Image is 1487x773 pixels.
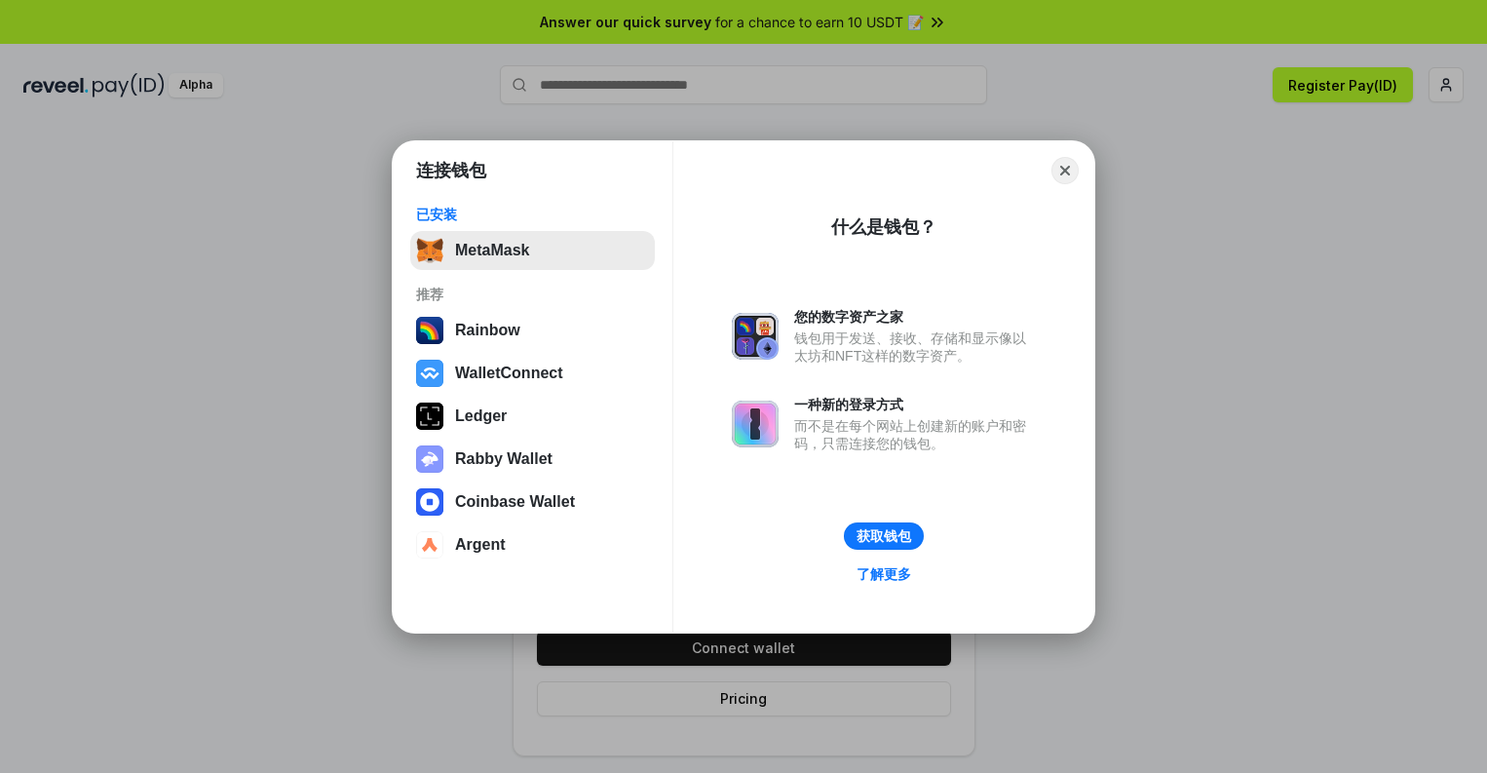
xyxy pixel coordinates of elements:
div: Coinbase Wallet [455,493,575,511]
button: Close [1051,157,1079,184]
div: 您的数字资产之家 [794,308,1036,326]
div: 什么是钱包？ [831,215,936,239]
button: Rabby Wallet [410,440,655,479]
img: svg+xml,%3Csvg%20width%3D%2228%22%20height%3D%2228%22%20viewBox%3D%220%200%2028%2028%22%20fill%3D... [416,531,443,559]
button: Rainbow [410,311,655,350]
button: WalletConnect [410,354,655,393]
div: MetaMask [455,242,529,259]
img: svg+xml,%3Csvg%20width%3D%2228%22%20height%3D%2228%22%20viewBox%3D%220%200%2028%2028%22%20fill%3D... [416,360,443,387]
img: svg+xml,%3Csvg%20width%3D%2228%22%20height%3D%2228%22%20viewBox%3D%220%200%2028%2028%22%20fill%3D... [416,488,443,516]
div: 一种新的登录方式 [794,396,1036,413]
img: svg+xml,%3Csvg%20xmlns%3D%22http%3A%2F%2Fwww.w3.org%2F2000%2Fsvg%22%20fill%3D%22none%22%20viewBox... [416,445,443,473]
div: Rabby Wallet [455,450,553,468]
div: 了解更多 [857,565,911,583]
button: Argent [410,525,655,564]
div: 推荐 [416,286,649,303]
div: 已安装 [416,206,649,223]
h1: 连接钱包 [416,159,486,182]
img: svg+xml,%3Csvg%20width%3D%22120%22%20height%3D%22120%22%20viewBox%3D%220%200%20120%20120%22%20fil... [416,317,443,344]
button: Coinbase Wallet [410,483,655,522]
div: 获取钱包 [857,527,911,545]
img: svg+xml,%3Csvg%20xmlns%3D%22http%3A%2F%2Fwww.w3.org%2F2000%2Fsvg%22%20width%3D%2228%22%20height%3... [416,403,443,430]
img: svg+xml,%3Csvg%20fill%3D%22none%22%20height%3D%2233%22%20viewBox%3D%220%200%2035%2033%22%20width%... [416,237,443,264]
div: Rainbow [455,322,520,339]
button: MetaMask [410,231,655,270]
div: 而不是在每个网站上创建新的账户和密码，只需连接您的钱包。 [794,417,1036,452]
img: svg+xml,%3Csvg%20xmlns%3D%22http%3A%2F%2Fwww.w3.org%2F2000%2Fsvg%22%20fill%3D%22none%22%20viewBox... [732,313,779,360]
div: WalletConnect [455,365,563,382]
a: 了解更多 [845,561,923,587]
button: 获取钱包 [844,522,924,550]
img: svg+xml,%3Csvg%20xmlns%3D%22http%3A%2F%2Fwww.w3.org%2F2000%2Fsvg%22%20fill%3D%22none%22%20viewBox... [732,401,779,447]
button: Ledger [410,397,655,436]
div: Ledger [455,407,507,425]
div: 钱包用于发送、接收、存储和显示像以太坊和NFT这样的数字资产。 [794,329,1036,365]
div: Argent [455,536,506,554]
